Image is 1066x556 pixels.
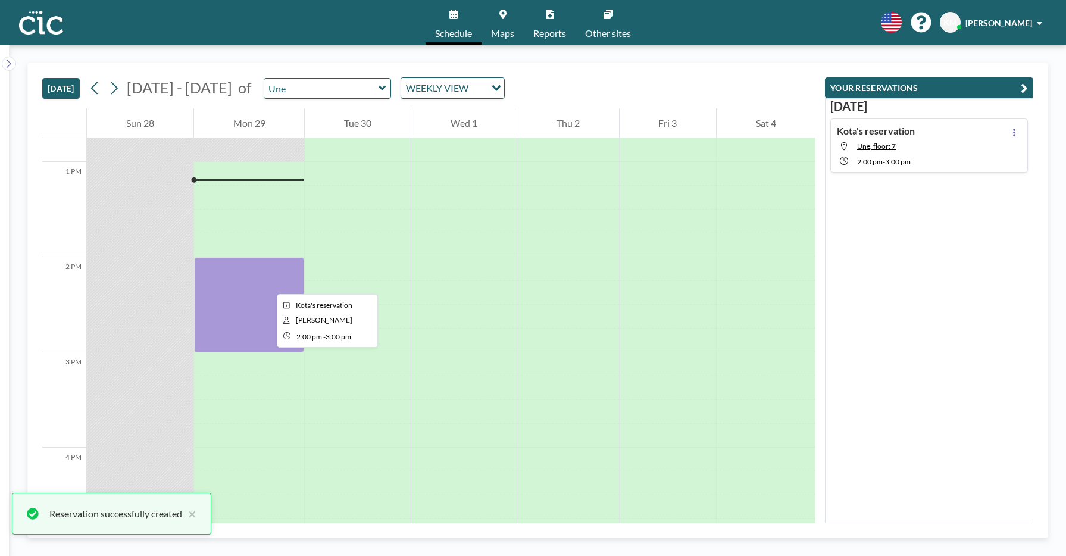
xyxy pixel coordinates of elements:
[182,507,196,521] button: close
[885,157,911,166] span: 3:00 PM
[533,29,566,38] span: Reports
[857,142,896,151] span: Une, floor: 7
[401,78,504,98] div: Search for option
[965,18,1032,28] span: [PERSON_NAME]
[857,157,883,166] span: 2:00 PM
[411,108,517,138] div: Wed 1
[42,257,86,352] div: 2 PM
[296,332,322,341] span: 2:00 PM
[42,78,80,99] button: [DATE]
[238,79,251,97] span: of
[825,77,1033,98] button: YOUR RESERVATIONS
[326,332,351,341] span: 3:00 PM
[585,29,631,38] span: Other sites
[943,17,957,28] span: KM
[883,157,885,166] span: -
[517,108,619,138] div: Thu 2
[296,301,352,310] span: Kota's reservation
[42,448,86,543] div: 4 PM
[87,108,193,138] div: Sun 28
[264,79,379,98] input: Une
[717,108,815,138] div: Sat 4
[472,80,484,96] input: Search for option
[127,79,232,96] span: [DATE] - [DATE]
[837,125,915,137] h4: Kota's reservation
[404,80,471,96] span: WEEKLY VIEW
[620,108,717,138] div: Fri 3
[830,99,1028,114] h3: [DATE]
[323,332,326,341] span: -
[194,108,305,138] div: Mon 29
[435,29,472,38] span: Schedule
[42,162,86,257] div: 1 PM
[19,11,63,35] img: organization-logo
[49,507,182,521] div: Reservation successfully created
[305,108,411,138] div: Tue 30
[491,29,514,38] span: Maps
[296,316,352,324] span: Kota Moriyama
[42,352,86,448] div: 3 PM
